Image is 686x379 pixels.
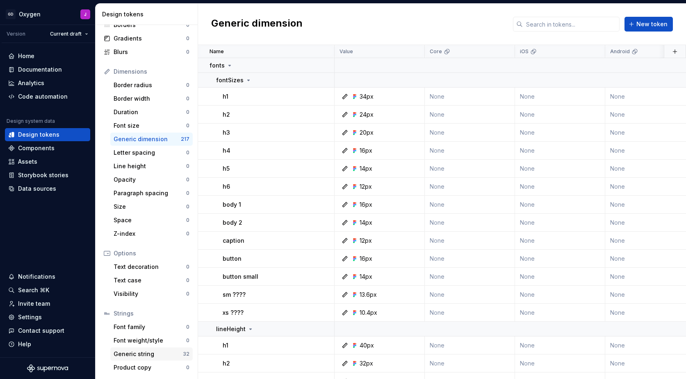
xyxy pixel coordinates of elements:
a: Opacity0 [110,173,193,186]
td: None [515,286,605,304]
td: None [425,304,515,322]
td: None [515,304,605,322]
div: Invite team [18,300,50,308]
a: Home [5,50,90,63]
div: 0 [186,277,189,284]
td: None [425,268,515,286]
div: 0 [186,364,189,371]
p: lineHeight [216,325,246,333]
button: Search ⌘K [5,284,90,297]
div: 0 [186,291,189,297]
p: h3 [223,129,230,137]
div: 16px [360,147,372,155]
div: Storybook stories [18,171,68,179]
a: Product copy0 [110,361,193,374]
div: Opacity [114,176,186,184]
a: Documentation [5,63,90,76]
div: Code automation [18,92,68,101]
h2: Generic dimension [211,17,303,32]
div: Contact support [18,327,64,335]
div: Oxygen [19,10,41,18]
p: caption [223,237,244,245]
div: 12px [360,183,372,191]
p: iOS [520,48,529,55]
a: Font size0 [110,119,193,132]
a: Text decoration0 [110,260,193,273]
a: Font family0 [110,320,193,334]
div: 0 [186,82,189,88]
div: 0 [186,230,189,237]
div: 16px [360,201,372,209]
div: Gradients [114,34,186,43]
div: 20px [360,129,374,137]
td: None [515,160,605,178]
div: Dimensions [114,68,189,76]
a: Space0 [110,214,193,227]
td: None [425,214,515,232]
div: 0 [186,217,189,223]
div: Font size [114,122,186,130]
a: Text case0 [110,274,193,287]
div: Font family [114,323,186,331]
div: 16px [360,255,372,263]
div: Home [18,52,34,60]
td: None [425,160,515,178]
a: Line height0 [110,160,193,173]
div: Product copy [114,363,186,372]
div: Help [18,340,31,348]
a: Data sources [5,182,90,195]
div: 40px [360,341,374,350]
div: 217 [181,136,189,142]
div: Z-index [114,230,186,238]
button: GDOxygenJ [2,5,93,23]
div: Border radius [114,81,186,89]
div: Design tokens [18,131,59,139]
div: Text case [114,276,186,284]
a: Z-index0 [110,227,193,240]
button: Help [5,338,90,351]
div: 0 [186,122,189,129]
p: body 1 [223,201,241,209]
div: Line height [114,162,186,170]
div: Strings [114,309,189,318]
p: h4 [223,147,230,155]
div: Blurs [114,48,186,56]
div: 0 [186,203,189,210]
div: Generic dimension [114,135,181,143]
div: Version [7,31,25,37]
div: 14px [360,219,372,227]
svg: Supernova Logo [27,364,68,372]
div: 13.6px [360,291,377,299]
td: None [425,142,515,160]
a: Code automation [5,90,90,103]
p: fonts [210,61,225,70]
p: xs ???? [223,309,244,317]
div: Settings [18,313,42,321]
td: None [515,214,605,232]
div: Font weight/style [114,336,186,345]
td: None [425,250,515,268]
a: Font weight/style0 [110,334,193,347]
div: 0 [186,264,189,270]
div: 32px [360,359,373,368]
div: 0 [186,22,189,28]
p: h1 [223,92,228,101]
div: Notifications [18,273,55,281]
a: Paragraph spacing0 [110,187,193,200]
td: None [515,106,605,124]
p: h2 [223,359,230,368]
a: Generic dimension217 [110,133,193,146]
div: 0 [186,190,189,196]
a: Border radius0 [110,79,193,92]
div: Design tokens [102,10,194,18]
a: Assets [5,155,90,168]
div: Search ⌘K [18,286,49,294]
div: 0 [186,95,189,102]
a: Storybook stories [5,169,90,182]
p: sm ???? [223,291,246,299]
div: 0 [186,337,189,344]
td: None [425,232,515,250]
div: Generic string [114,350,183,358]
div: 0 [186,35,189,42]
